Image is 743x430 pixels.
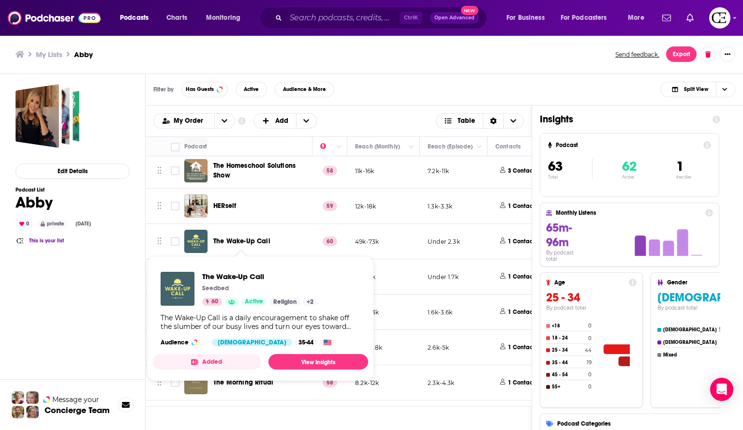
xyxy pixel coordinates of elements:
[500,10,557,26] button: open menu
[154,118,214,124] button: open menu
[552,347,582,353] h4: 25 - 34
[202,284,229,292] p: Seedbed
[355,237,379,246] p: 49k-73k
[436,113,524,129] button: Choose View
[171,166,179,175] span: Toggle select row
[628,11,644,25] span: More
[184,230,208,253] img: The Wake-Up Call
[355,202,376,210] p: 12k-18k
[153,354,261,370] button: Added
[213,237,270,245] span: The Wake-Up Call
[161,272,194,306] a: The Wake-Up Call
[684,87,708,92] span: Split View
[171,378,179,387] span: Toggle select row
[552,360,584,366] h4: 35 - 44
[275,118,288,124] span: Add
[428,202,453,210] p: 1.3k-3.3k
[458,118,475,124] span: Table
[166,11,187,25] span: Charts
[556,209,701,216] h4: Monthly Listens
[720,46,735,62] button: Show More Button
[428,379,455,387] p: 2.3k-4.3k
[508,167,537,175] p: 3 Contacts
[236,82,267,97] button: Active
[333,141,345,152] button: Column Actions
[663,327,717,333] h4: [DEMOGRAPHIC_DATA]
[546,250,586,262] h4: By podcast total
[355,167,374,175] p: 11k-16k
[495,230,543,253] button: 1 Contact
[561,11,607,25] span: For Podcasters
[113,10,161,26] button: open menu
[8,9,101,27] a: Podchaser - Follow, Share and Rate Podcasts
[37,220,68,228] div: private
[588,323,592,329] h4: 0
[554,279,625,286] h4: Age
[430,12,479,24] button: Open AdvancedNew
[241,298,267,306] a: Active
[74,50,93,59] h3: Abby
[621,10,656,26] button: open menu
[238,117,246,126] a: Show additional information
[461,6,478,15] span: New
[275,82,334,97] button: Audience & More
[52,395,99,404] span: Message your
[213,161,309,180] a: The Homeschool Solutions Show
[15,84,79,148] span: Abby
[709,7,730,29] button: Show profile menu
[556,142,699,148] h4: Podcast
[15,187,95,193] h3: Podcast List
[156,199,163,213] button: Move
[26,391,39,404] img: Jules Profile
[552,323,586,329] h4: <18
[495,336,543,359] button: 1 Contact
[213,201,236,211] a: HERself
[184,194,208,218] img: HERself
[36,50,62,59] a: My Lists
[483,114,503,128] div: Sort Direction
[548,158,563,175] span: 63
[548,175,592,179] p: Total
[622,175,637,179] p: Active
[434,15,475,20] span: Open Advanced
[211,297,218,307] span: 60
[552,384,586,390] h4: 55+
[508,237,535,246] p: 1 Contact
[171,237,179,246] span: Toggle select row
[588,371,592,378] h4: 0
[160,10,193,26] a: Charts
[428,273,459,281] p: Under 1.7k
[15,193,95,212] h1: Abby
[508,343,535,352] p: 1 Contact
[495,159,545,182] button: 3 Contacts
[199,10,253,26] button: open menu
[268,7,496,29] div: Search podcasts, credits, & more...
[552,335,586,341] h4: 18 - 24
[213,162,296,179] span: The Homeschool Solutions Show
[295,339,317,346] div: 35-44
[557,420,736,427] h4: Podcast Categories
[428,167,449,175] p: 7.2k-11k
[428,237,460,246] p: Under 2.3k
[660,82,735,97] button: Choose View
[554,10,621,26] button: open menu
[585,347,592,354] h4: 44
[546,290,637,305] h3: 25 - 34
[506,11,545,25] span: For Business
[153,113,235,129] h2: Choose List sort
[202,272,317,281] a: The Wake-Up Call
[171,202,179,210] span: Toggle select row
[12,406,24,418] img: Jon Profile
[400,12,422,24] span: Ctrl K
[244,87,259,92] span: Active
[15,236,25,246] a: Braden Chun
[546,221,572,250] span: 65m-96m
[253,113,317,129] button: + Add
[213,202,236,210] span: HERself
[540,113,705,125] h1: Insights
[156,234,163,249] button: Move
[406,141,417,152] button: Column Actions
